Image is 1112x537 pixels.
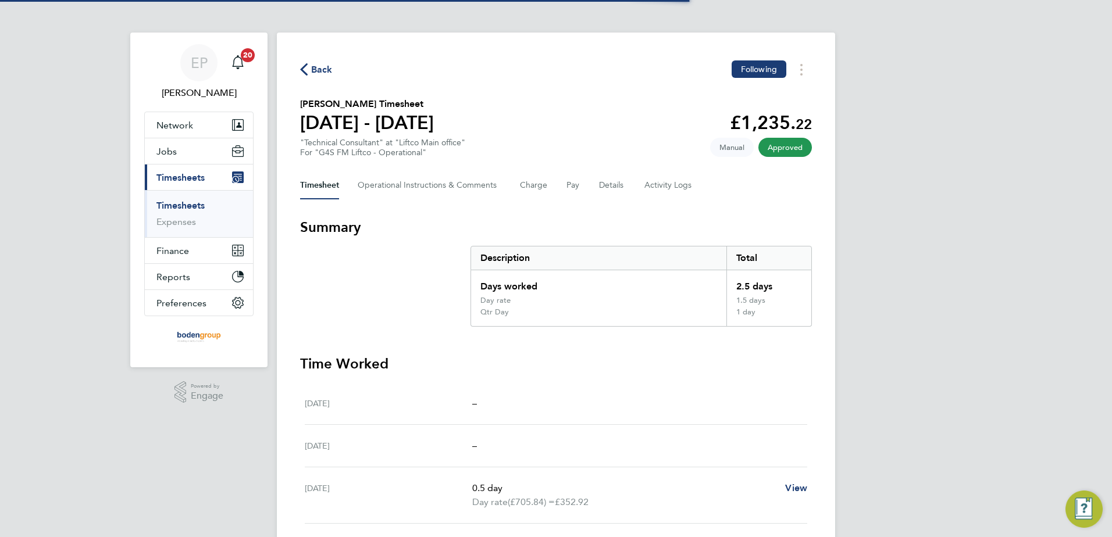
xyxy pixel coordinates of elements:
[145,264,253,289] button: Reports
[644,171,693,199] button: Activity Logs
[174,381,224,403] a: Powered byEngage
[732,60,786,78] button: Following
[300,62,333,77] button: Back
[566,171,580,199] button: Pay
[191,55,208,70] span: EP
[191,391,223,401] span: Engage
[156,146,177,157] span: Jobs
[156,120,193,131] span: Network
[144,86,254,100] span: Eleanor Porter
[796,116,812,133] span: 22
[130,33,268,367] nav: Main navigation
[300,171,339,199] button: Timesheet
[305,439,472,453] div: [DATE]
[472,398,477,409] span: –
[508,496,555,507] span: (£705.84) =
[145,138,253,164] button: Jobs
[472,481,776,495] p: 0.5 day
[191,381,223,391] span: Powered by
[785,481,807,495] a: View
[156,271,190,282] span: Reports
[710,138,754,157] span: This timesheet was manually created.
[555,496,589,507] span: £352.92
[145,290,253,316] button: Preferences
[305,481,472,509] div: [DATE]
[480,307,509,317] div: Qtr Day
[758,138,812,157] span: This timesheet has been approved.
[599,171,626,199] button: Details
[144,328,254,346] a: Go to home page
[726,270,811,296] div: 2.5 days
[241,48,255,62] span: 20
[1065,491,1103,528] button: Engage Resource Center
[472,440,477,451] span: –
[145,112,253,138] button: Network
[358,171,501,199] button: Operational Instructions & Comments
[730,112,812,134] app-decimal: £1,235.
[145,190,253,237] div: Timesheets
[305,396,472,410] div: [DATE]
[741,64,777,74] span: Following
[311,63,333,77] span: Back
[480,296,511,305] div: Day rate
[471,246,812,327] div: Summary
[156,245,189,256] span: Finance
[726,296,811,307] div: 1.5 days
[226,44,250,81] a: 20
[300,148,465,157] div: For "G4S FM Liftco - Operational"
[471,246,726,270] div: Description
[173,328,225,346] img: boden-group-logo-retina.png
[156,200,205,211] a: Timesheets
[145,164,253,190] button: Timesheets
[156,216,196,227] a: Expenses
[726,246,811,270] div: Total
[791,60,812,78] button: Timesheets Menu
[300,218,812,237] h3: Summary
[471,270,726,296] div: Days worked
[144,44,254,100] a: EP[PERSON_NAME]
[300,138,465,157] div: "Technical Consultant" at "Liftco Main office"
[300,97,434,111] h2: [PERSON_NAME] Timesheet
[520,171,548,199] button: Charge
[300,111,434,134] h1: [DATE] - [DATE]
[300,355,812,373] h3: Time Worked
[472,495,508,509] span: Day rate
[156,298,206,309] span: Preferences
[726,307,811,326] div: 1 day
[785,482,807,493] span: View
[145,238,253,263] button: Finance
[156,172,205,183] span: Timesheets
